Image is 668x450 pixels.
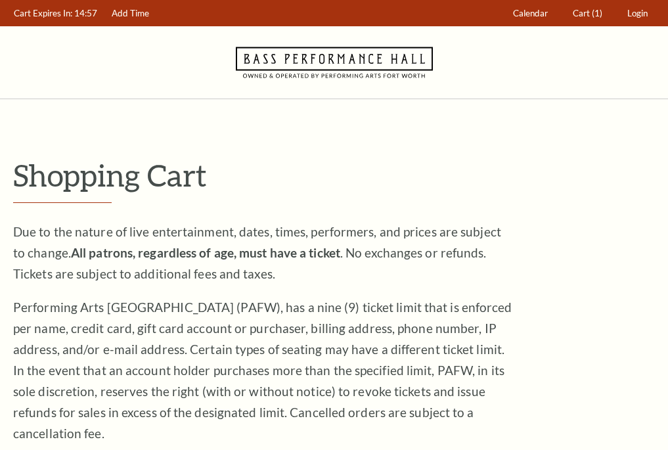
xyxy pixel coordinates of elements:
[567,1,609,26] a: Cart (1)
[74,8,97,18] span: 14:57
[13,224,501,281] span: Due to the nature of live entertainment, dates, times, performers, and prices are subject to chan...
[14,8,72,18] span: Cart Expires In:
[106,1,156,26] a: Add Time
[573,8,590,18] span: Cart
[513,8,548,18] span: Calendar
[13,297,512,444] p: Performing Arts [GEOGRAPHIC_DATA] (PAFW), has a nine (9) ticket limit that is enforced per name, ...
[627,8,648,18] span: Login
[592,8,602,18] span: (1)
[507,1,554,26] a: Calendar
[71,245,340,260] strong: All patrons, regardless of age, must have a ticket
[621,1,654,26] a: Login
[13,158,655,192] p: Shopping Cart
